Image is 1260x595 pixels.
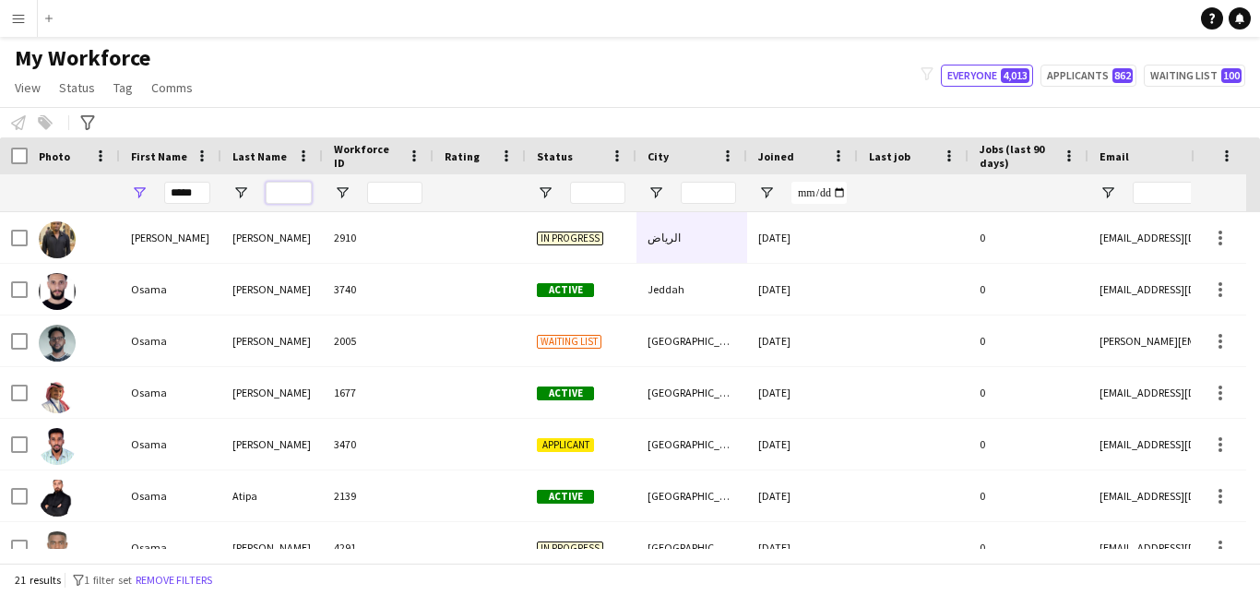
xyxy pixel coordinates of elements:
button: Open Filter Menu [131,184,148,201]
img: Osama Atipa [39,480,76,517]
span: City [648,149,669,163]
span: Applicant [537,438,594,452]
div: [PERSON_NAME] [221,367,323,418]
span: Status [59,79,95,96]
input: Status Filter Input [570,182,625,204]
div: 0 [969,264,1088,315]
span: 100 [1221,68,1242,83]
span: Last Name [232,149,287,163]
input: Workforce ID Filter Input [367,182,422,204]
span: Jobs (last 90 days) [980,142,1055,170]
div: 2910 [323,212,434,263]
div: [GEOGRAPHIC_DATA] [636,419,747,470]
button: Open Filter Menu [648,184,664,201]
div: Osama [120,315,221,366]
span: Rating [445,149,480,163]
span: View [15,79,41,96]
img: Osama Abdullah [39,273,76,310]
div: 2139 [323,470,434,521]
div: 0 [969,522,1088,573]
img: Osama Ali [39,428,76,465]
button: Applicants862 [1040,65,1136,87]
div: [GEOGRAPHIC_DATA] [636,367,747,418]
div: [PERSON_NAME] [221,315,323,366]
div: 3470 [323,419,434,470]
div: Jeddah [636,264,747,315]
button: Open Filter Menu [537,184,553,201]
span: In progress [537,541,603,555]
img: Ahmed Osama Mustafa Ismail [39,221,76,258]
span: Waiting list [537,335,601,349]
div: 1677 [323,367,434,418]
div: Osama [120,470,221,521]
span: Status [537,149,573,163]
div: Osama [120,264,221,315]
div: [DATE] [747,264,858,315]
div: [PERSON_NAME] [221,419,323,470]
div: [GEOGRAPHIC_DATA] [636,315,747,366]
div: [GEOGRAPHIC_DATA] [636,470,747,521]
div: 4291 [323,522,434,573]
button: Open Filter Menu [758,184,775,201]
div: Osama [120,522,221,573]
div: 0 [969,419,1088,470]
input: First Name Filter Input [164,182,210,204]
div: [GEOGRAPHIC_DATA] [636,522,747,573]
app-action-btn: Advanced filters [77,112,99,134]
div: 0 [969,315,1088,366]
input: City Filter Input [681,182,736,204]
div: [PERSON_NAME] [221,212,323,263]
button: Remove filters [132,570,216,590]
span: In progress [537,232,603,245]
span: 862 [1112,68,1133,83]
span: First Name [131,149,187,163]
div: 3740 [323,264,434,315]
span: My Workforce [15,44,150,72]
div: الرياض [636,212,747,263]
div: Atipa [221,470,323,521]
div: [DATE] [747,419,858,470]
a: View [7,76,48,100]
div: 0 [969,470,1088,521]
div: 0 [969,212,1088,263]
span: Active [537,283,594,297]
div: 0 [969,367,1088,418]
div: [PERSON_NAME] [221,264,323,315]
img: Osama Awad [39,531,76,568]
div: [DATE] [747,522,858,573]
div: [DATE] [747,315,858,366]
a: Tag [106,76,140,100]
span: 4,013 [1001,68,1029,83]
a: Status [52,76,102,100]
span: Last job [869,149,910,163]
button: Everyone4,013 [941,65,1033,87]
div: [DATE] [747,367,858,418]
div: [DATE] [747,212,858,263]
input: Last Name Filter Input [266,182,312,204]
img: Osama Ali [39,376,76,413]
div: Osama [120,367,221,418]
div: [PERSON_NAME] [120,212,221,263]
div: [PERSON_NAME] [221,522,323,573]
a: Comms [144,76,200,100]
span: Joined [758,149,794,163]
div: 2005 [323,315,434,366]
button: Waiting list100 [1144,65,1245,87]
img: Osama Ahmed [39,325,76,362]
div: Osama [120,419,221,470]
span: Photo [39,149,70,163]
button: Open Filter Menu [232,184,249,201]
span: Tag [113,79,133,96]
button: Open Filter Menu [1100,184,1116,201]
span: Active [537,490,594,504]
span: 1 filter set [84,573,132,587]
span: Workforce ID [334,142,400,170]
span: Active [537,387,594,400]
span: Comms [151,79,193,96]
div: [DATE] [747,470,858,521]
input: Joined Filter Input [791,182,847,204]
button: Open Filter Menu [334,184,351,201]
span: Email [1100,149,1129,163]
